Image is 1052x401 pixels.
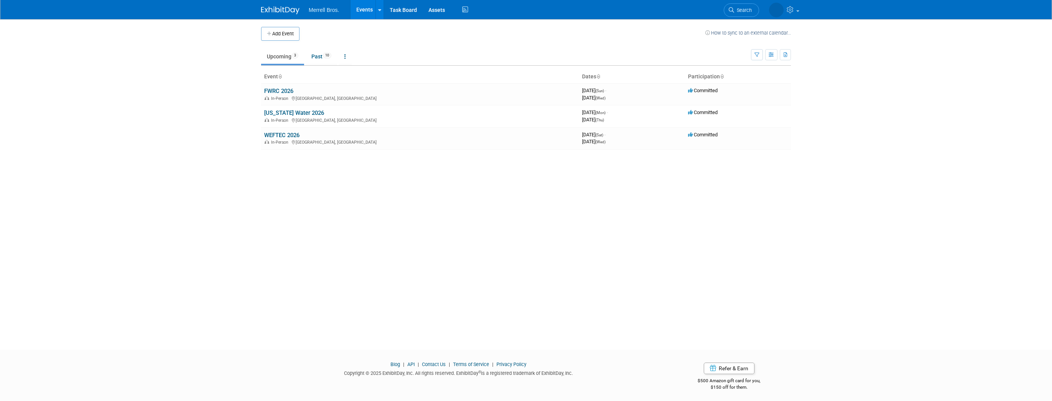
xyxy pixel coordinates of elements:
[265,96,269,100] img: In-Person Event
[271,140,291,145] span: In-Person
[582,139,605,144] span: [DATE]
[401,361,406,367] span: |
[688,88,718,93] span: Committed
[292,53,298,58] span: 3
[323,53,331,58] span: 10
[769,3,784,17] img: Brian Hertzog
[667,384,791,391] div: $150 off for them.
[447,361,452,367] span: |
[271,118,291,123] span: In-Person
[596,73,600,80] a: Sort by Start Date
[261,27,299,41] button: Add Event
[478,370,481,374] sup: ®
[264,139,576,145] div: [GEOGRAPHIC_DATA], [GEOGRAPHIC_DATA]
[579,70,685,83] th: Dates
[261,7,299,14] img: ExhibitDay
[278,73,282,80] a: Sort by Event Name
[264,88,293,94] a: FWRC 2026
[264,117,576,123] div: [GEOGRAPHIC_DATA], [GEOGRAPHIC_DATA]
[688,109,718,115] span: Committed
[261,368,656,377] div: Copyright © 2025 ExhibitDay, Inc. All rights reserved. ExhibitDay is a registered trademark of Ex...
[595,140,605,144] span: (Wed)
[261,49,304,64] a: Upcoming3
[724,3,759,17] a: Search
[595,111,605,115] span: (Mon)
[688,132,718,138] span: Committed
[705,30,791,36] a: How to sync to an external calendar...
[604,132,605,138] span: -
[264,109,324,116] a: [US_STATE] Water 2026
[422,361,446,367] a: Contact Us
[582,109,608,115] span: [DATE]
[265,140,269,144] img: In-Person Event
[667,373,791,390] div: $500 Amazon gift card for you,
[265,118,269,122] img: In-Person Event
[685,70,791,83] th: Participation
[453,361,489,367] a: Terms of Service
[271,96,291,101] span: In-Person
[407,361,415,367] a: API
[309,7,339,13] span: Merrell Bros.
[582,117,604,123] span: [DATE]
[416,361,421,367] span: |
[734,7,752,13] span: Search
[264,132,299,139] a: WEFTEC 2026
[720,73,724,80] a: Sort by Participation Type
[595,133,603,137] span: (Sat)
[605,88,606,93] span: -
[582,95,605,101] span: [DATE]
[264,95,576,101] div: [GEOGRAPHIC_DATA], [GEOGRAPHIC_DATA]
[704,363,754,374] a: Refer & Earn
[582,88,606,93] span: [DATE]
[595,89,604,93] span: (Sun)
[261,70,579,83] th: Event
[390,361,400,367] a: Blog
[582,132,605,138] span: [DATE]
[607,109,608,115] span: -
[306,49,337,64] a: Past10
[496,361,526,367] a: Privacy Policy
[595,96,605,100] span: (Wed)
[490,361,495,367] span: |
[595,118,604,122] span: (Thu)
